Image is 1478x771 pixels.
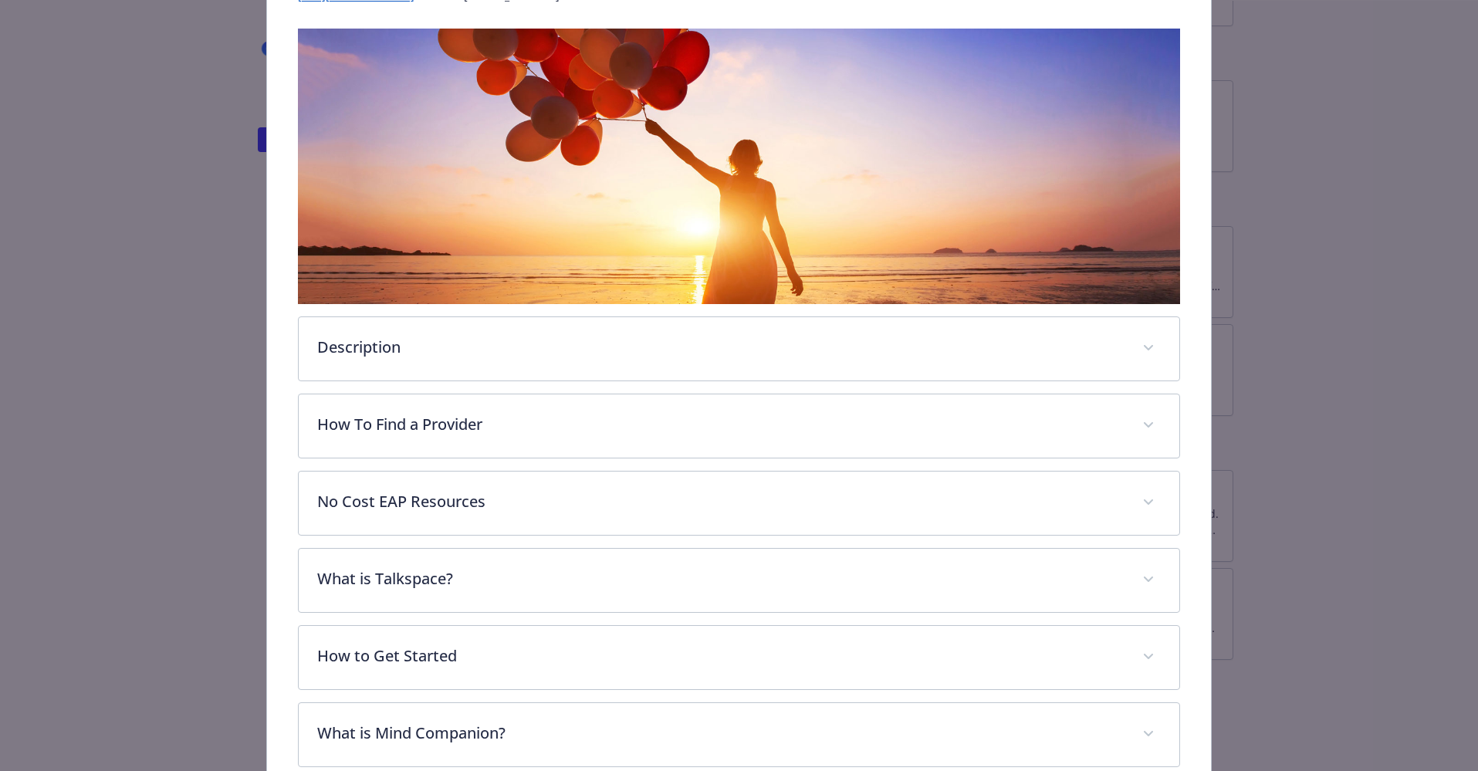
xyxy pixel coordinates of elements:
div: How to Get Started [299,626,1180,689]
div: How To Find a Provider [299,394,1180,458]
p: No Cost EAP Resources [317,490,1125,513]
div: Description [299,317,1180,380]
div: What is Talkspace? [299,549,1180,612]
p: How To Find a Provider [317,413,1125,436]
p: What is Talkspace? [317,567,1125,590]
p: Description [317,336,1125,359]
div: What is Mind Companion? [299,703,1180,766]
img: banner [298,29,1181,304]
p: How to Get Started [317,644,1125,668]
p: What is Mind Companion? [317,722,1125,745]
div: No Cost EAP Resources [299,472,1180,535]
